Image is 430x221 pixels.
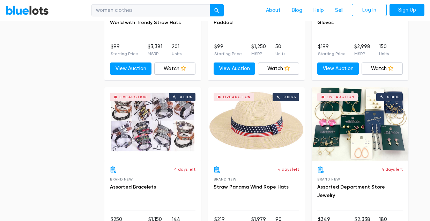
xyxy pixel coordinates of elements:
[387,95,400,99] div: 0 bids
[317,177,340,181] span: Brand New
[352,4,387,16] a: Log In
[214,51,242,57] p: Starting Price
[275,43,285,57] li: 50
[154,62,196,75] a: Watch
[172,43,181,57] li: 201
[111,51,138,57] p: Starting Price
[251,43,266,57] li: $1,250
[260,4,286,17] a: About
[390,4,424,16] a: Sign Up
[317,11,387,25] a: Women's Three Fingers Touch Gloves
[110,11,188,25] a: Stylish and Versatile: Explore the World with Trendy Straw Hats
[180,95,192,99] div: 0 bids
[329,4,349,17] a: Sell
[148,51,162,57] p: MSRP
[308,4,329,17] a: Help
[214,184,289,190] a: Straw Panama Wind Rope Hats
[208,87,305,161] a: Live Auction 0 bids
[110,177,133,181] span: Brand New
[354,51,370,57] p: MSRP
[381,166,403,172] p: 4 days left
[379,43,389,57] li: 150
[104,87,201,161] a: Live Auction 0 bids
[317,62,359,75] a: View Auction
[354,43,370,57] li: $2,998
[119,95,147,99] div: Live Auction
[317,184,385,198] a: Assorted Department Store Jewelry
[223,95,251,99] div: Live Auction
[111,43,138,57] li: $99
[286,4,308,17] a: Blog
[327,95,354,99] div: Live Auction
[258,62,299,75] a: Watch
[283,95,296,99] div: 0 bids
[214,177,236,181] span: Brand New
[6,5,49,15] a: BlueLots
[278,166,299,172] p: 4 days left
[312,87,408,161] a: Live Auction 0 bids
[110,184,156,190] a: Assorted Bracelets
[174,166,195,172] p: 4 days left
[148,43,162,57] li: $3,381
[318,43,346,57] li: $199
[91,4,210,17] input: Search for inventory
[110,62,151,75] a: View Auction
[214,11,281,25] a: Weightlifting Gloves Gripper Padded
[214,62,255,75] a: View Auction
[379,51,389,57] p: Units
[362,62,403,75] a: Watch
[275,51,285,57] p: Units
[172,51,181,57] p: Units
[214,43,242,57] li: $99
[318,51,346,57] p: Starting Price
[251,51,266,57] p: MSRP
